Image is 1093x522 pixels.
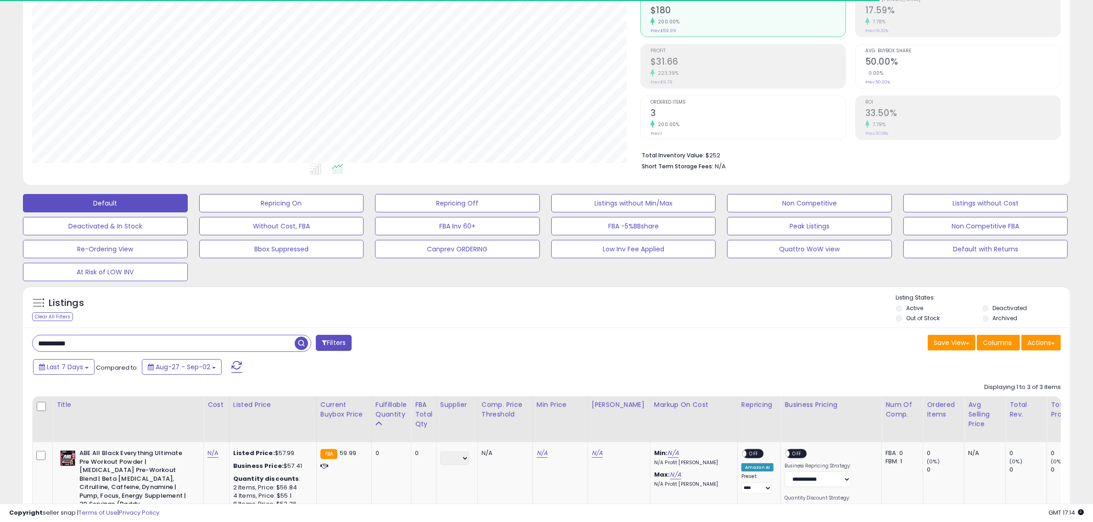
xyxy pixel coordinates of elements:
div: 8 Items, Price: $53.36 [233,500,309,508]
button: Deactivated & In Stock [23,217,188,235]
span: Compared to: [96,363,138,372]
div: Clear All Filters [32,312,73,321]
b: ABE All Black Everything Ultimate Pre Workout Powder | [MEDICAL_DATA] Pre-Workout Blend | Beta [M... [79,449,191,520]
th: The percentage added to the cost of goods (COGS) that forms the calculator for Min & Max prices. [650,396,737,442]
button: Re-Ordering View [23,240,188,258]
a: N/A [668,449,679,458]
h2: 50.00% [865,56,1060,69]
div: 0 [927,466,964,474]
img: 51qP5qGNFyL._SL40_.jpg [59,449,77,467]
div: 0 [1051,449,1088,457]
a: Terms of Use [78,508,118,517]
h2: 33.50% [865,108,1060,120]
div: FBA: 0 [886,449,916,457]
button: Quattro WoW view [727,240,892,258]
button: Non Competitive FBA [903,217,1068,235]
div: : [233,475,309,483]
strong: Copyright [9,508,43,517]
span: 2025-09-11 17:14 GMT [1048,508,1084,517]
div: 0 [415,449,429,457]
button: Columns [977,335,1020,350]
h2: 3 [650,108,846,120]
div: 0 [1051,466,1088,474]
a: N/A [670,470,681,479]
p: Listing States: [896,294,1070,302]
div: Current Buybox Price [320,400,368,419]
button: Default [23,194,188,212]
h2: $180 [650,5,846,17]
div: $57.41 [233,462,309,470]
b: Listed Price: [233,449,275,457]
div: N/A [482,449,526,457]
label: Active [906,304,923,312]
div: Num of Comp. [886,400,919,419]
a: N/A [592,449,603,458]
span: Profit [650,49,846,54]
button: Non Competitive [727,194,892,212]
div: Total Profit [1051,400,1084,419]
button: Peak Listings [727,217,892,235]
button: At Risk of LOW INV [23,263,188,281]
button: Last 7 Days [33,359,95,375]
button: Bbox Suppressed [199,240,364,258]
span: Ordered Items [650,100,846,105]
small: Prev: 31.08% [865,131,888,136]
div: 0 [927,449,964,457]
small: FBA [320,449,337,459]
div: 0 [376,449,404,457]
small: 200.00% [655,121,680,128]
div: Avg Selling Price [968,400,1002,429]
h5: Listings [49,297,84,310]
small: 7.78% [869,18,886,25]
div: [PERSON_NAME] [592,400,646,410]
div: N/A [968,449,998,457]
div: $57.99 [233,449,309,457]
span: N/A [715,162,726,171]
b: Max: [654,470,670,479]
div: 0 [1009,466,1047,474]
div: Markup on Cost [654,400,734,410]
a: N/A [537,449,548,458]
b: Short Term Storage Fees: [642,162,713,170]
div: 0 [1009,449,1047,457]
button: FBA -5%BBshare [551,217,716,235]
small: 223.39% [655,70,679,77]
button: Filters [316,335,352,351]
div: Cost [207,400,225,410]
div: FBA Total Qty [415,400,432,429]
span: ROI [865,100,1060,105]
small: Prev: 50.00% [865,79,890,85]
p: N/A Profit [PERSON_NAME] [654,481,730,488]
span: Columns [983,338,1012,347]
li: $252 [642,149,1054,160]
button: Repricing On [199,194,364,212]
button: Low Inv Fee Applied [551,240,716,258]
b: Min: [654,449,668,457]
h2: 17.59% [865,5,1060,17]
div: Displaying 1 to 3 of 3 items [984,383,1061,392]
button: FBA Inv 60+ [375,217,540,235]
div: Repricing [741,400,777,410]
div: Comp. Price Threshold [482,400,529,419]
span: Avg. Buybox Share [865,49,1060,54]
label: Business Repricing Strategy: [785,463,851,469]
button: Save View [928,335,975,350]
label: Deactivated [993,304,1027,312]
small: (0%) [927,458,940,465]
div: seller snap | | [9,509,159,517]
button: Listings without Cost [903,194,1068,212]
small: Prev: $59.99 [650,28,676,33]
div: Fulfillable Quantity [376,400,407,419]
div: 4 Items, Price: $55.1 [233,492,309,500]
small: Prev: 1 [650,131,662,136]
div: Title [56,400,200,410]
div: Min Price [537,400,584,410]
div: Total Rev. [1009,400,1043,419]
span: 59.99 [340,449,356,457]
button: Listings without Min/Max [551,194,716,212]
div: Supplier [440,400,474,410]
small: 0.00% [865,70,884,77]
div: Ordered Items [927,400,960,419]
label: Out of Stock [906,314,940,322]
small: 200.00% [655,18,680,25]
